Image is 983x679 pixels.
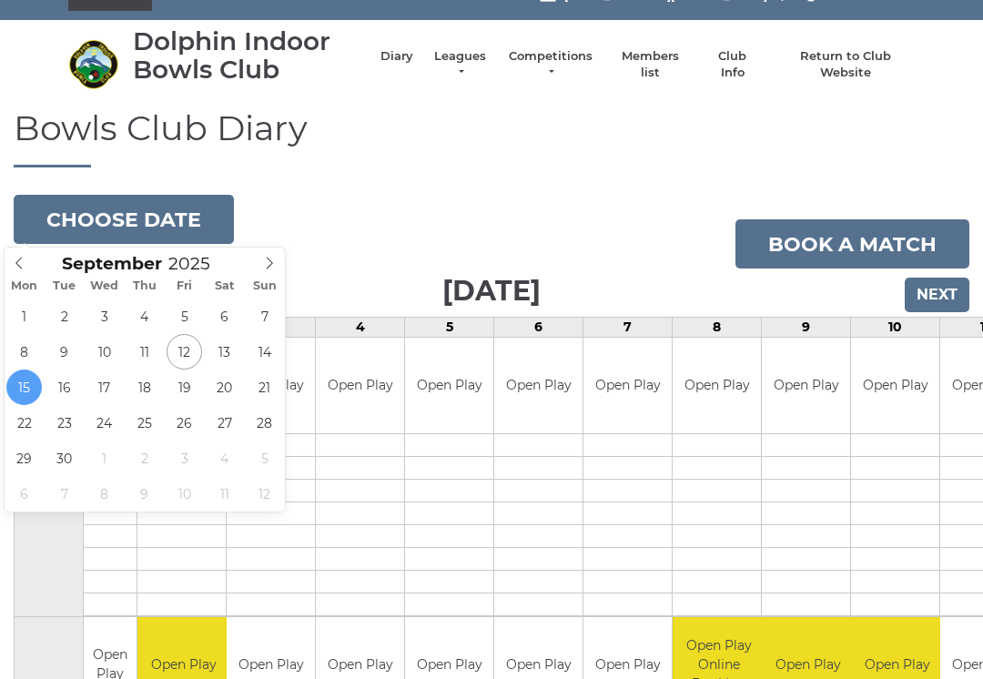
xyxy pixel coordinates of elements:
[133,27,362,84] div: Dolphin Indoor Bowls Club
[6,441,42,476] span: September 29, 2025
[247,405,282,441] span: September 28, 2025
[507,48,594,81] a: Competitions
[46,441,82,476] span: September 30, 2025
[46,405,82,441] span: September 23, 2025
[205,280,245,292] span: Sat
[673,338,761,433] td: Open Play
[247,476,282,512] span: October 12, 2025
[86,476,122,512] span: October 8, 2025
[494,318,583,338] td: 6
[14,195,234,244] button: Choose date
[6,476,42,512] span: October 6, 2025
[86,370,122,405] span: September 17, 2025
[207,476,242,512] span: October 11, 2025
[86,299,122,334] span: September 3, 2025
[68,39,118,89] img: Dolphin Indoor Bowls Club
[162,253,233,274] input: Scroll to increment
[316,318,405,338] td: 4
[245,280,285,292] span: Sun
[735,219,969,269] a: Book a match
[612,48,687,81] a: Members list
[405,318,494,338] td: 5
[583,338,672,433] td: Open Play
[127,441,162,476] span: October 2, 2025
[45,280,85,292] span: Tue
[167,476,202,512] span: October 10, 2025
[62,256,162,273] span: Scroll to increment
[380,48,413,65] a: Diary
[127,334,162,370] span: September 11, 2025
[127,299,162,334] span: September 4, 2025
[706,48,759,81] a: Club Info
[762,338,850,433] td: Open Play
[167,441,202,476] span: October 3, 2025
[583,318,673,338] td: 7
[5,280,45,292] span: Mon
[247,299,282,334] span: September 7, 2025
[46,370,82,405] span: September 16, 2025
[165,280,205,292] span: Fri
[247,370,282,405] span: September 21, 2025
[207,441,242,476] span: October 4, 2025
[207,299,242,334] span: September 6, 2025
[127,476,162,512] span: October 9, 2025
[86,441,122,476] span: October 1, 2025
[673,318,762,338] td: 8
[127,370,162,405] span: September 18, 2025
[316,338,404,433] td: Open Play
[6,299,42,334] span: September 1, 2025
[167,405,202,441] span: September 26, 2025
[207,334,242,370] span: September 13, 2025
[46,299,82,334] span: September 2, 2025
[777,48,915,81] a: Return to Club Website
[6,405,42,441] span: September 22, 2025
[14,109,969,168] h1: Bowls Club Diary
[46,476,82,512] span: October 7, 2025
[851,338,939,433] td: Open Play
[405,338,493,433] td: Open Play
[851,318,940,338] td: 10
[46,334,82,370] span: September 9, 2025
[125,280,165,292] span: Thu
[207,405,242,441] span: September 27, 2025
[247,334,282,370] span: September 14, 2025
[6,370,42,405] span: September 15, 2025
[167,299,202,334] span: September 5, 2025
[207,370,242,405] span: September 20, 2025
[85,280,125,292] span: Wed
[127,405,162,441] span: September 25, 2025
[494,338,583,433] td: Open Play
[86,334,122,370] span: September 10, 2025
[6,334,42,370] span: September 8, 2025
[167,370,202,405] span: September 19, 2025
[762,318,851,338] td: 9
[247,441,282,476] span: October 5, 2025
[86,405,122,441] span: September 24, 2025
[431,48,489,81] a: Leagues
[905,278,969,312] input: Next
[167,334,202,370] span: September 12, 2025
